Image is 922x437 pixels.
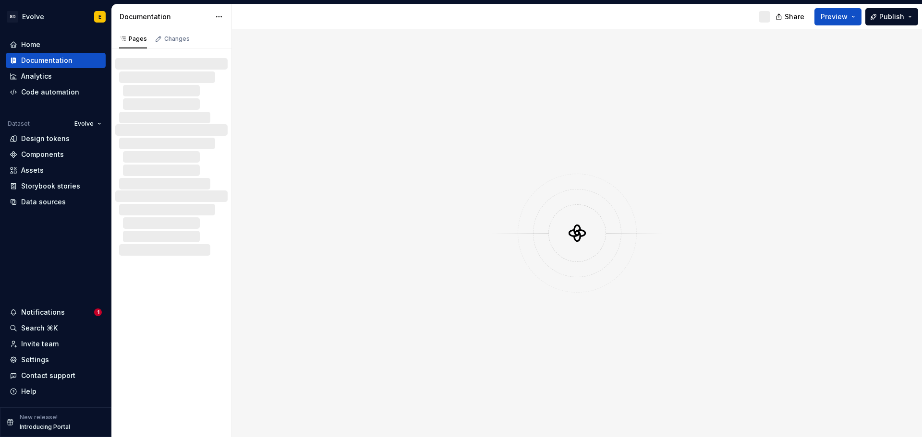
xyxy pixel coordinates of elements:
a: Code automation [6,84,106,100]
a: Design tokens [6,131,106,146]
div: Assets [21,165,44,175]
div: Design tokens [21,134,70,143]
span: Evolve [74,120,94,128]
div: Home [21,40,40,49]
p: New release! [20,413,58,421]
a: Analytics [6,69,106,84]
div: Notifications [21,307,65,317]
div: Search ⌘K [21,323,58,333]
div: Documentation [120,12,210,22]
p: Introducing Portal [20,423,70,431]
div: Settings [21,355,49,365]
div: Invite team [21,339,59,349]
a: Documentation [6,53,106,68]
a: Data sources [6,194,106,210]
div: Documentation [21,56,73,65]
div: Data sources [21,197,66,207]
button: SDEvolveE [2,6,109,27]
div: E [98,13,101,21]
button: Share [771,8,811,25]
span: 1 [94,308,102,316]
span: Publish [879,12,904,22]
div: Changes [164,35,190,43]
div: SD [7,11,18,23]
a: Settings [6,352,106,367]
a: Invite team [6,336,106,352]
div: Help [21,387,36,396]
a: Home [6,37,106,52]
button: Help [6,384,106,399]
div: Analytics [21,71,52,81]
div: Storybook stories [21,181,80,191]
a: Storybook stories [6,178,106,194]
span: Share [785,12,804,22]
div: Code automation [21,87,79,97]
div: Evolve [22,12,44,22]
button: Evolve [70,117,106,130]
div: Contact support [21,371,75,380]
button: Publish [865,8,918,25]
button: Preview [814,8,861,25]
button: Notifications1 [6,305,106,320]
div: Dataset [8,120,30,128]
a: Components [6,147,106,162]
button: Search ⌘K [6,320,106,336]
span: Preview [821,12,848,22]
div: Pages [119,35,147,43]
div: Components [21,150,64,159]
a: Assets [6,163,106,178]
button: Contact support [6,368,106,383]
